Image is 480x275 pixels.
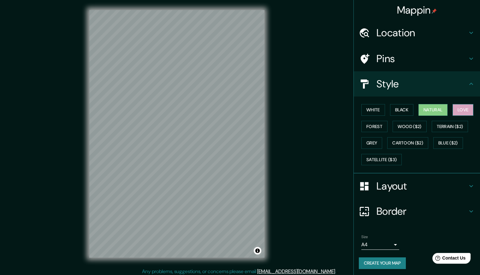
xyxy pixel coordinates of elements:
div: Location [354,20,480,45]
h4: Mappin [397,4,437,16]
div: Pins [354,46,480,71]
button: Natural [418,104,447,116]
iframe: Help widget launcher [424,250,473,268]
button: Terrain ($2) [432,121,468,132]
button: Blue ($2) [433,137,463,149]
div: Style [354,71,480,97]
h4: Border [376,205,467,218]
img: pin-icon.png [432,9,437,14]
h4: Pins [376,52,467,65]
button: Toggle attribution [254,247,261,255]
button: Satellite ($3) [361,154,402,166]
button: Cartoon ($2) [387,137,428,149]
button: Forest [361,121,388,132]
h4: Layout [376,180,467,192]
h4: Location [376,26,467,39]
button: White [361,104,385,116]
label: Size [361,234,368,240]
div: A4 [361,240,399,250]
button: Grey [361,137,382,149]
button: Wood ($2) [393,121,427,132]
div: Border [354,199,480,224]
h4: Style [376,78,467,90]
a: [EMAIL_ADDRESS][DOMAIN_NAME] [257,268,335,275]
button: Create your map [359,257,406,269]
div: Layout [354,173,480,199]
canvas: Map [89,10,264,258]
button: Love [453,104,473,116]
button: Black [390,104,414,116]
